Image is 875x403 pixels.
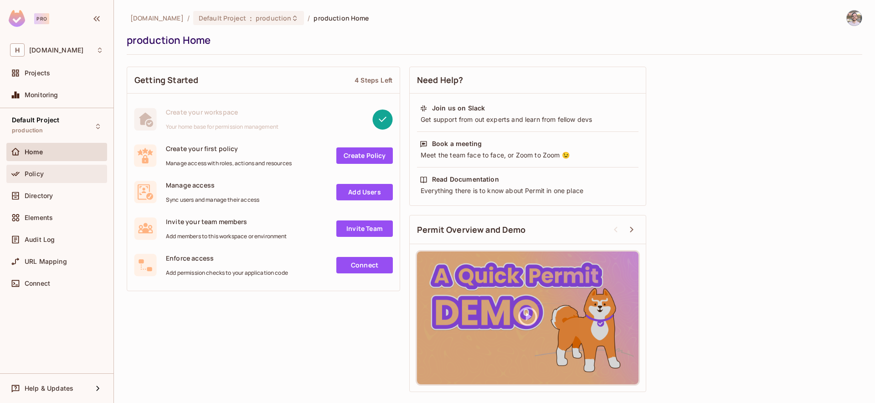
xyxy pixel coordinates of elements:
span: production Home [314,14,369,22]
span: H [10,43,25,57]
span: Policy [25,170,44,178]
a: Invite Team [336,220,393,237]
span: Workspace: honeycombinsurance.com [29,47,83,54]
span: Default Project [12,116,59,124]
div: Book a meeting [432,139,482,148]
div: Everything there is to know about Permit in one place [420,186,636,195]
span: Directory [25,192,53,199]
div: Get support from out experts and learn from fellow devs [420,115,636,124]
div: Join us on Slack [432,104,485,113]
span: Create your workspace [166,108,278,116]
span: Home [25,148,43,156]
div: Meet the team face to face, or Zoom to Zoom 😉 [420,151,636,160]
div: 4 Steps Left [355,76,392,84]
span: Default Project [199,14,246,22]
span: Sync users and manage their access [166,196,259,204]
li: / [187,14,190,22]
div: production Home [127,33,858,47]
span: Projects [25,69,50,77]
a: Add Users [336,184,393,200]
span: Manage access [166,181,259,189]
span: Invite your team members [166,217,287,226]
span: Getting Started [134,74,198,86]
span: Add members to this workspace or environment [166,233,287,240]
span: Elements [25,214,53,221]
span: Create your first policy [166,144,292,153]
span: URL Mapping [25,258,67,265]
img: David Mikulis [847,10,862,26]
span: Audit Log [25,236,55,243]
span: Manage access with roles, actions and resources [166,160,292,167]
span: Your home base for permission management [166,123,278,131]
span: Monitoring [25,91,58,99]
span: the active workspace [130,14,184,22]
span: Need Help? [417,74,463,86]
span: Permit Overview and Demo [417,224,526,236]
span: Add permission checks to your application code [166,269,288,277]
a: Create Policy [336,147,393,164]
li: / [308,14,310,22]
img: SReyMgAAAABJRU5ErkJggg== [9,10,25,27]
span: Enforce access [166,254,288,262]
span: production [256,14,291,22]
span: Connect [25,280,50,287]
span: : [249,15,252,22]
a: Connect [336,257,393,273]
div: Pro [34,13,49,24]
span: production [12,127,43,134]
div: Read Documentation [432,175,499,184]
span: Help & Updates [25,385,73,392]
